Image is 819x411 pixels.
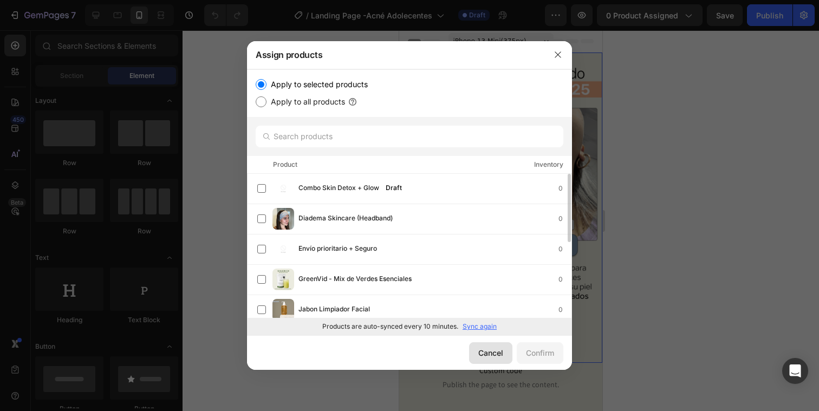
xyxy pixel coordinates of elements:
[272,208,294,230] img: product-img
[272,238,294,260] img: product-img
[463,322,497,331] p: Sync again
[298,182,379,194] span: Combo Skin Detox + Glow
[517,342,563,364] button: Confirm
[558,304,571,315] div: 0
[558,244,571,255] div: 0
[298,213,393,225] span: Diadema Skincare (Headband)
[272,178,294,199] img: product-img
[272,299,294,321] img: product-img
[782,358,808,384] div: Open Intercom Messenger
[558,274,571,285] div: 0
[256,126,563,147] input: Search products
[322,322,458,331] p: Products are auto-synced every 10 minutes.
[298,243,377,255] span: Envío prioritario + Seguro
[266,78,368,91] label: Apply to selected products
[266,95,345,108] label: Apply to all products
[526,347,554,358] div: Confirm
[16,349,187,360] span: Publish the page to see the content.
[381,182,406,193] div: Draft
[272,269,294,290] img: product-img
[298,304,370,316] span: Jabon Limpiador Facial
[558,183,571,194] div: 0
[247,69,572,335] div: />
[534,159,563,170] div: Inventory
[478,347,503,358] div: Cancel
[54,5,127,16] span: iPhone 13 Mini ( 375 px)
[298,273,412,285] span: GreenVid - Mix de Verdes Esenciales
[247,41,544,69] div: Assign products
[558,213,571,224] div: 0
[2,24,25,34] div: Image
[273,159,297,170] div: Product
[16,334,187,347] span: Custom code
[469,342,512,364] button: Cancel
